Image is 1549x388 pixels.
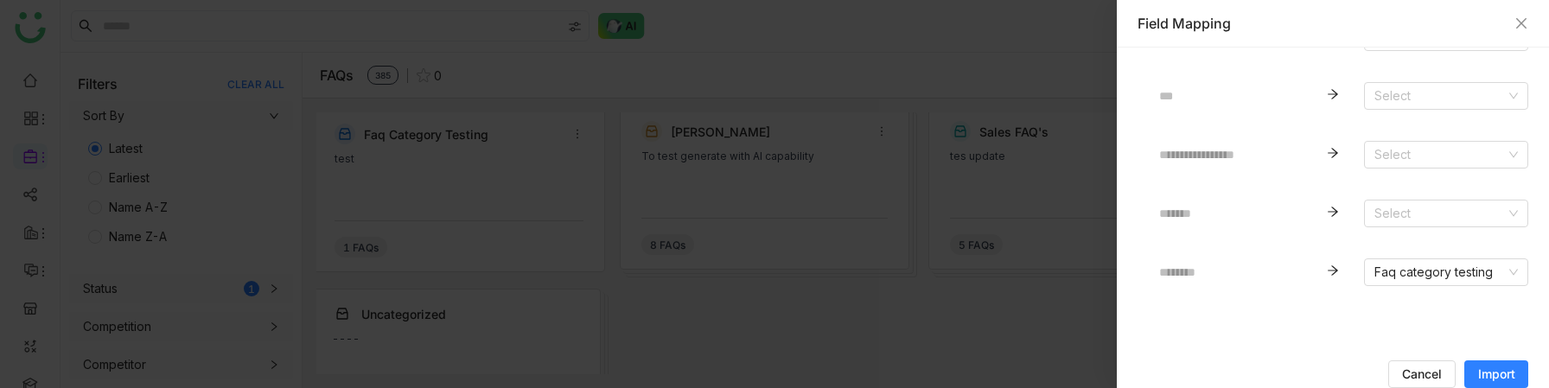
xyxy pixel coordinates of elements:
[1374,259,1518,285] nz-select-item: Faq category testing
[1478,366,1515,383] span: Import
[1402,366,1442,383] span: Cancel
[1388,360,1456,388] button: Cancel
[1464,360,1528,388] button: Import
[1514,16,1528,30] button: Close
[1138,14,1506,33] div: Field Mapping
